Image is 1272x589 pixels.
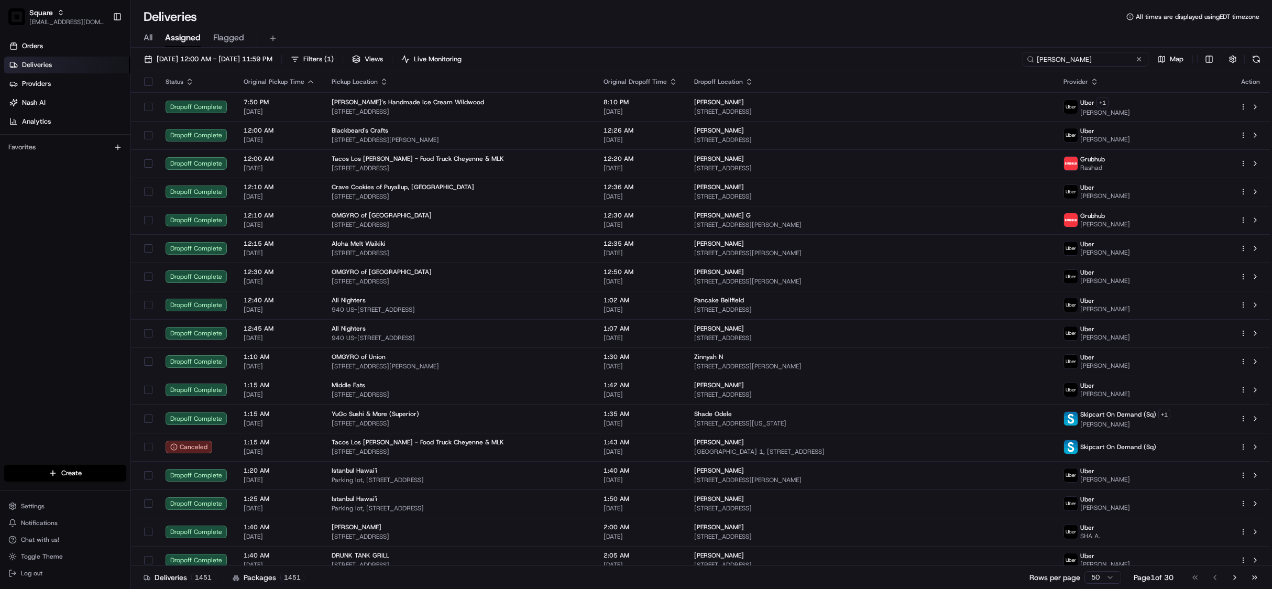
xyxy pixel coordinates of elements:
span: Create [61,468,82,478]
span: [DATE] [244,192,315,201]
span: Uber [1080,297,1094,305]
button: Toggle Theme [4,549,126,564]
span: [PERSON_NAME] [694,98,744,106]
span: OMGYRO of [GEOGRAPHIC_DATA] [332,268,432,276]
span: [DATE] [244,476,315,484]
span: Uber [1080,552,1094,560]
span: Provider [1063,78,1088,86]
span: Pickup Location [332,78,378,86]
button: +1 [1096,97,1109,108]
div: Action [1240,78,1262,86]
span: All [144,31,152,44]
span: Analytics [22,117,51,126]
span: Zinnyah N [694,353,723,361]
span: [STREET_ADDRESS] [694,504,1047,512]
span: [PERSON_NAME] [694,438,744,446]
a: 💻API Documentation [84,148,172,167]
button: [EMAIL_ADDRESS][DOMAIN_NAME] [29,18,104,26]
img: 5e692f75ce7d37001a5d71f1 [1064,213,1078,227]
span: [PERSON_NAME] [694,324,744,333]
span: Views [365,54,383,64]
span: Uber [1080,127,1094,135]
span: [PERSON_NAME] [1080,504,1130,512]
span: [DATE] [604,419,677,428]
div: Deliveries [144,572,215,583]
span: [DATE] [244,334,315,342]
span: Chat with us! [21,536,59,544]
img: uber-new-logo.jpeg [1064,242,1078,255]
span: [PERSON_NAME] [1080,305,1130,313]
span: 8:10 PM [604,98,677,106]
span: [DATE] [244,221,315,229]
span: [DATE] [604,136,677,144]
span: [PERSON_NAME] [1080,220,1130,228]
button: Square [29,7,53,18]
span: Skipcart On Demand (Sq) [1080,410,1156,419]
span: 1:40 AM [244,523,315,531]
img: uber-new-logo.jpeg [1064,355,1078,368]
span: 1:15 AM [244,438,315,446]
span: [PERSON_NAME]’s Handmade Ice Cream Wildwood [332,98,484,106]
span: Istanbul Hawai'i [332,466,377,475]
span: [PERSON_NAME] [694,381,744,389]
span: [STREET_ADDRESS][PERSON_NAME] [332,136,587,144]
img: uber-new-logo.jpeg [1064,326,1078,340]
span: 12:40 AM [244,296,315,304]
span: Uber [1080,495,1094,504]
span: [PERSON_NAME] [694,495,744,503]
span: Uber [1080,381,1094,390]
span: [STREET_ADDRESS][PERSON_NAME] [332,362,587,370]
span: Original Pickup Time [244,78,304,86]
span: 1:25 AM [244,495,315,503]
span: 1:40 AM [604,466,677,475]
img: uber-new-logo.jpeg [1064,298,1078,312]
div: Packages [233,572,304,583]
span: Shade Odele [694,410,732,418]
span: OMGYRO of Union [332,353,386,361]
span: [STREET_ADDRESS][PERSON_NAME] [694,221,1047,229]
span: [STREET_ADDRESS][PERSON_NAME] [694,277,1047,286]
span: Assigned [165,31,201,44]
span: Parking lot, [STREET_ADDRESS] [332,476,587,484]
span: Original Dropoff Time [604,78,667,86]
span: 1:40 AM [244,551,315,560]
a: Providers [4,75,130,92]
div: 📗 [10,154,19,162]
span: [PERSON_NAME] [694,183,744,191]
span: Uber [1080,325,1094,333]
button: Live Monitoring [397,52,466,67]
span: [PERSON_NAME] [1080,135,1130,144]
span: [STREET_ADDRESS] [694,192,1047,201]
span: Filters [303,54,334,64]
p: Welcome 👋 [10,42,191,59]
span: 940 US-[STREET_ADDRESS] [332,334,587,342]
span: Deliveries [22,60,52,70]
span: DRUNK TANK GRILL [332,551,389,560]
span: [DATE] 12:00 AM - [DATE] 11:59 PM [157,54,272,64]
span: 12:50 AM [604,268,677,276]
button: Views [347,52,388,67]
span: 7:50 PM [244,98,315,106]
span: Crave Cookies of Puyallup, [GEOGRAPHIC_DATA] [332,183,474,191]
span: 12:00 AM [244,155,315,163]
span: Providers [22,79,51,89]
span: Dropoff Location [694,78,743,86]
span: [STREET_ADDRESS] [332,277,587,286]
span: 1:07 AM [604,324,677,333]
span: [PERSON_NAME] [694,268,744,276]
span: [DATE] [604,362,677,370]
button: Canceled [166,441,212,453]
span: OMGYRO of [GEOGRAPHIC_DATA] [332,211,432,220]
span: [STREET_ADDRESS] [694,136,1047,144]
button: +1 [1158,409,1170,420]
div: 💻 [89,154,97,162]
span: [DATE] [604,221,677,229]
span: Blackbeard's Crafts [332,126,388,135]
span: [PERSON_NAME] [694,523,744,531]
a: 📗Knowledge Base [6,148,84,167]
span: 12:35 AM [604,239,677,248]
span: Rashad [1080,163,1105,172]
